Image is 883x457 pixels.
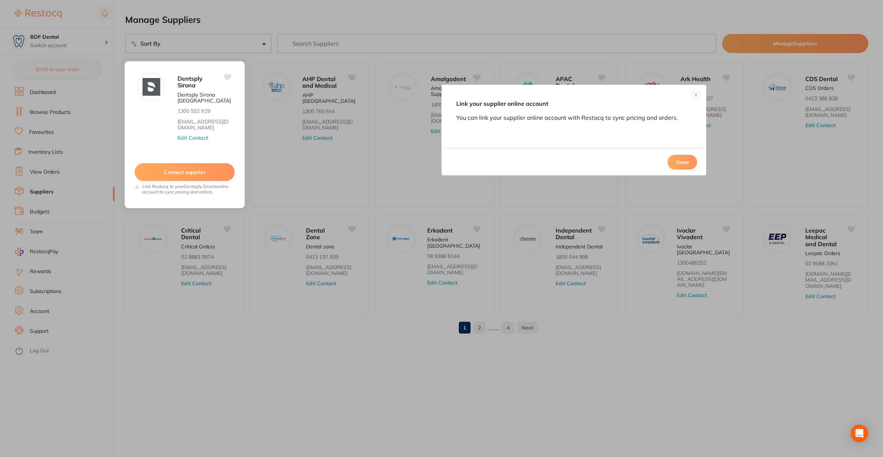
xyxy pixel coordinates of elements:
[177,74,203,89] span: Dentsply Sirona
[177,108,210,114] p: 1300 552 929
[135,163,235,181] button: Connect supplier
[177,135,208,141] button: Edit Contact
[142,184,235,195] i: Link Restocq to your Dentsply Sirona online account to sync pricing and orders.
[456,100,692,108] h5: Link your supplier online account
[143,78,160,96] img: Dentsply Sirona
[668,155,697,170] button: Done
[177,92,231,104] p: Dentsply Sirona [GEOGRAPHIC_DATA]
[177,119,231,131] a: [EMAIL_ADDRESS][DOMAIN_NAME]
[851,425,868,442] div: Open Intercom Messenger
[456,114,692,122] p: You can link your supplier online account with Restocq to sync pricing and orders.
